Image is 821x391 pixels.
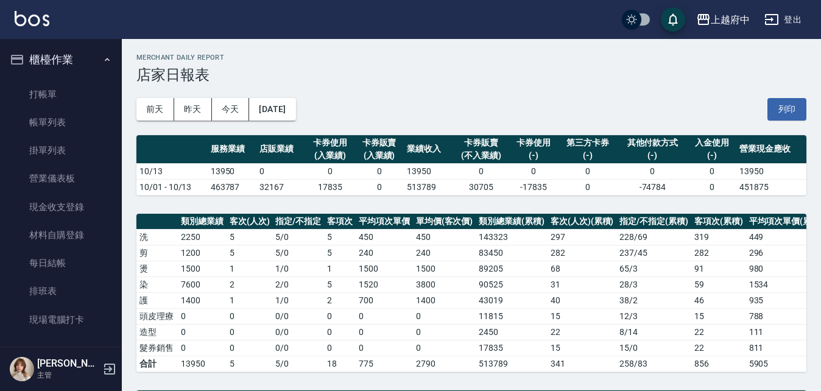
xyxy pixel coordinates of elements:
[413,340,476,356] td: 0
[759,9,806,31] button: 登出
[227,214,273,230] th: 客次(人次)
[178,292,227,308] td: 1400
[356,214,413,230] th: 平均項次單價
[356,277,413,292] td: 1520
[356,261,413,277] td: 1500
[272,245,324,261] td: 5 / 0
[227,229,273,245] td: 5
[456,136,506,149] div: 卡券販賣
[476,245,548,261] td: 83450
[691,324,746,340] td: 22
[136,98,174,121] button: 前天
[324,245,356,261] td: 5
[174,98,212,121] button: 昨天
[15,11,49,26] img: Logo
[249,98,295,121] button: [DATE]
[691,261,746,277] td: 91
[272,292,324,308] td: 1 / 0
[691,308,746,324] td: 15
[256,179,306,195] td: 32167
[309,136,352,149] div: 卡券使用
[509,179,558,195] td: -17835
[512,149,555,162] div: (-)
[616,308,691,324] td: 12 / 3
[272,229,324,245] td: 5 / 0
[562,136,615,149] div: 第三方卡券
[413,308,476,324] td: 0
[509,163,558,179] td: 0
[5,108,117,136] a: 帳單列表
[548,229,617,245] td: 297
[691,136,734,149] div: 入金使用
[736,135,806,164] th: 營業現金應收
[413,356,476,372] td: 2790
[324,229,356,245] td: 5
[618,179,688,195] td: -74784
[512,136,555,149] div: 卡券使用
[356,356,413,372] td: 775
[356,229,413,245] td: 450
[688,179,737,195] td: 0
[476,340,548,356] td: 17835
[136,292,178,308] td: 護
[476,308,548,324] td: 11815
[136,340,178,356] td: 髮券銷售
[616,277,691,292] td: 28 / 3
[618,163,688,179] td: 0
[5,80,117,108] a: 打帳單
[178,214,227,230] th: 類別總業績
[272,308,324,324] td: 0 / 0
[661,7,685,32] button: save
[5,164,117,192] a: 營業儀表板
[272,214,324,230] th: 指定/不指定
[178,245,227,261] td: 1200
[5,249,117,277] a: 每日結帳
[227,277,273,292] td: 2
[476,214,548,230] th: 類別總業績(累積)
[356,340,413,356] td: 0
[404,163,453,179] td: 13950
[136,324,178,340] td: 造型
[306,179,355,195] td: 17835
[178,229,227,245] td: 2250
[616,245,691,261] td: 237 / 45
[208,179,257,195] td: 463787
[227,340,273,356] td: 0
[456,149,506,162] div: (不入業績)
[548,340,617,356] td: 15
[5,277,117,305] a: 排班表
[136,261,178,277] td: 燙
[616,356,691,372] td: 258/83
[621,149,685,162] div: (-)
[616,229,691,245] td: 228 / 69
[616,324,691,340] td: 8 / 14
[562,149,615,162] div: (-)
[413,261,476,277] td: 1500
[404,135,453,164] th: 業績收入
[178,340,227,356] td: 0
[413,214,476,230] th: 單均價(客次價)
[688,163,737,179] td: 0
[356,308,413,324] td: 0
[691,356,746,372] td: 856
[324,277,356,292] td: 5
[136,229,178,245] td: 洗
[324,261,356,277] td: 1
[621,136,685,149] div: 其他付款方式
[272,261,324,277] td: 1 / 0
[272,324,324,340] td: 0 / 0
[358,136,401,149] div: 卡券販賣
[272,356,324,372] td: 5/0
[208,163,257,179] td: 13950
[272,277,324,292] td: 2 / 0
[476,229,548,245] td: 143323
[453,163,509,179] td: 0
[476,261,548,277] td: 89205
[5,339,117,370] button: 預約管理
[413,292,476,308] td: 1400
[616,214,691,230] th: 指定/不指定(累積)
[356,292,413,308] td: 700
[558,179,618,195] td: 0
[356,245,413,261] td: 240
[5,136,117,164] a: 掛單列表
